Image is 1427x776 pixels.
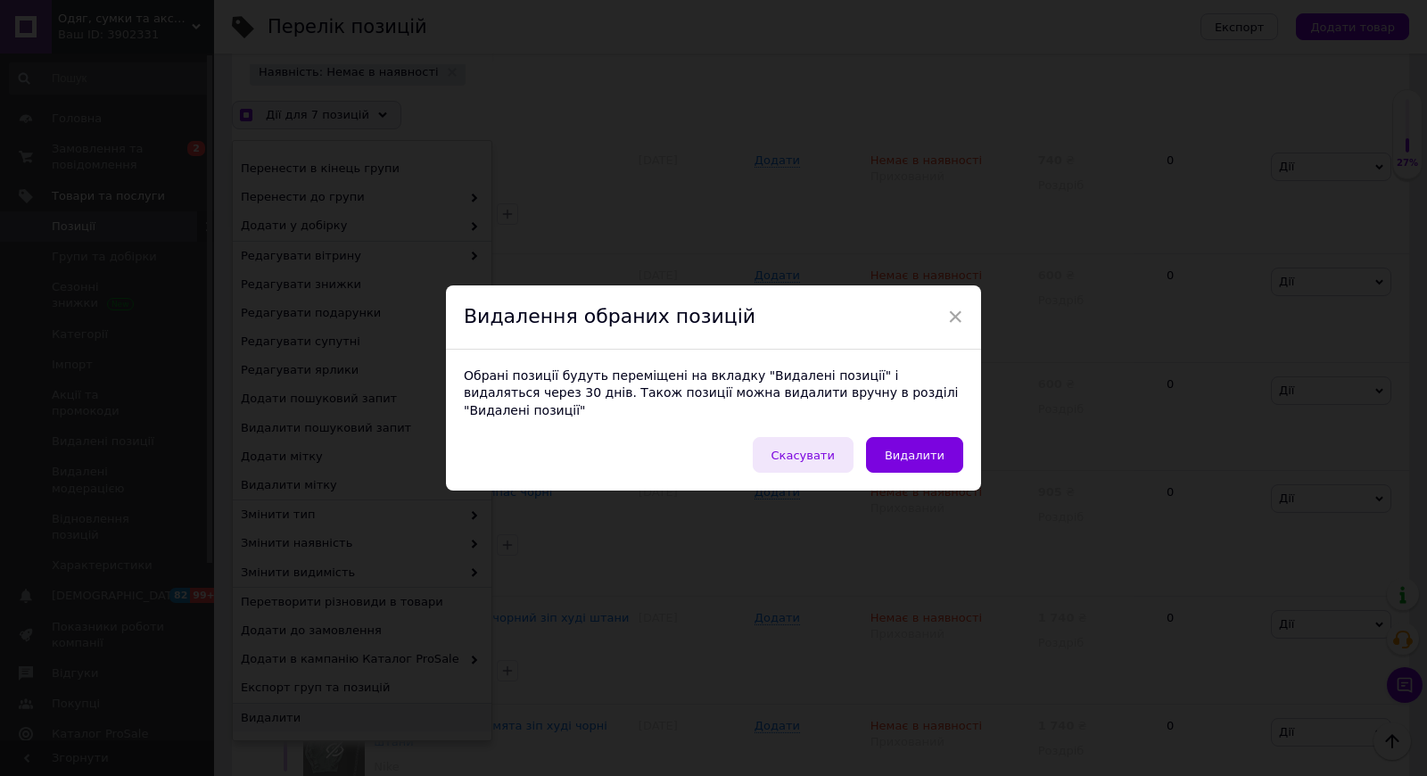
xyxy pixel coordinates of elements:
button: Видалити [866,437,963,473]
span: Обрані позиції будуть переміщені на вкладку "Видалені позиції" і видаляться через 30 днів. Також ... [464,368,958,417]
span: Скасувати [771,449,835,462]
button: Скасувати [753,437,854,473]
span: × [947,301,963,332]
span: Видалення обраних позицій [464,305,755,327]
span: Видалити [885,449,944,462]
